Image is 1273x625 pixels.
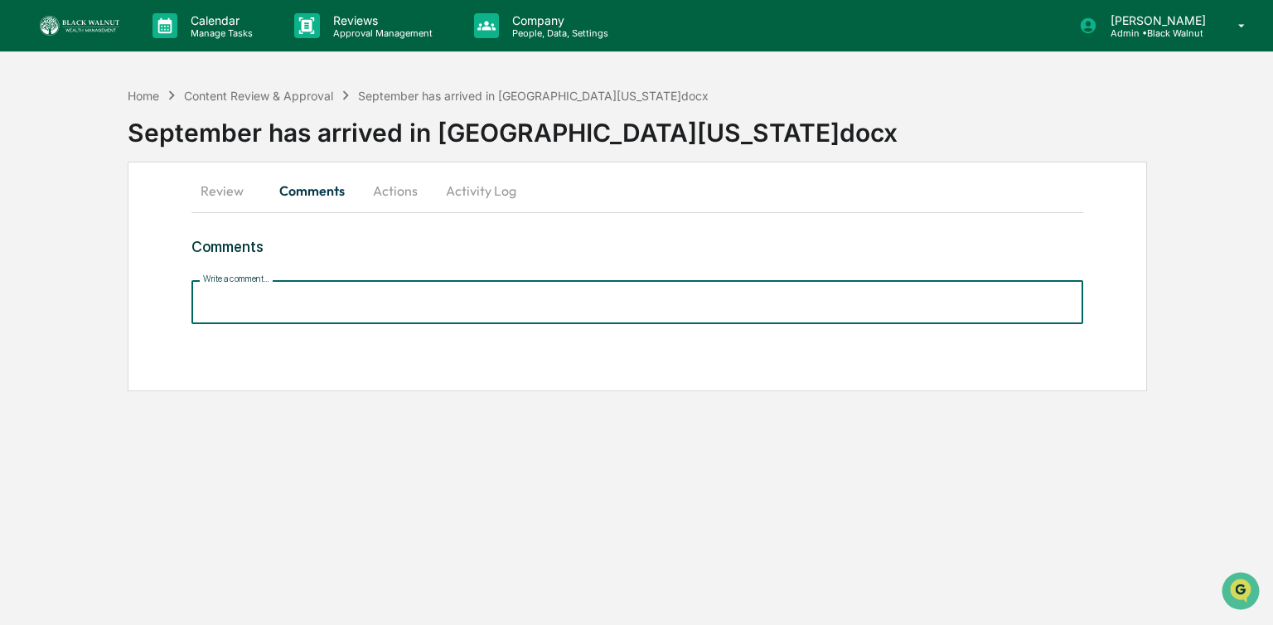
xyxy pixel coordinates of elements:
img: 1746055101610-c473b297-6a78-478c-a979-82029cc54cd1 [17,127,46,157]
h3: Comments [191,238,1082,255]
span: Attestations [137,209,206,225]
span: Data Lookup [33,240,104,257]
div: secondary tabs example [191,171,1082,211]
button: Activity Log [433,171,530,211]
button: Comments [266,171,358,211]
p: Admin • Black Walnut [1097,27,1214,39]
p: Approval Management [320,27,441,39]
div: Start new chat [56,127,272,143]
div: September has arrived in [GEOGRAPHIC_DATA][US_STATE]docx [128,104,1273,148]
img: logo [40,16,119,36]
p: People, Data, Settings [499,27,617,39]
div: We're available if you need us! [56,143,210,157]
a: 🖐️Preclearance [10,202,114,232]
button: Actions [358,171,433,211]
p: [PERSON_NAME] [1097,13,1214,27]
button: Start new chat [282,132,302,152]
iframe: Open customer support [1220,570,1265,615]
p: Calendar [177,13,261,27]
a: 🔎Data Lookup [10,234,111,264]
span: Preclearance [33,209,107,225]
span: Pylon [165,281,201,293]
div: Home [128,89,159,103]
div: September has arrived in [GEOGRAPHIC_DATA][US_STATE]docx [358,89,709,103]
p: Company [499,13,617,27]
button: Review [191,171,266,211]
p: How can we help? [17,35,302,61]
p: Manage Tasks [177,27,261,39]
div: 🗄️ [120,211,133,224]
a: Powered byPylon [117,280,201,293]
p: Reviews [320,13,441,27]
label: Write a comment... [203,273,269,285]
div: 🖐️ [17,211,30,224]
div: 🔎 [17,242,30,255]
a: 🗄️Attestations [114,202,212,232]
div: Content Review & Approval [184,89,333,103]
